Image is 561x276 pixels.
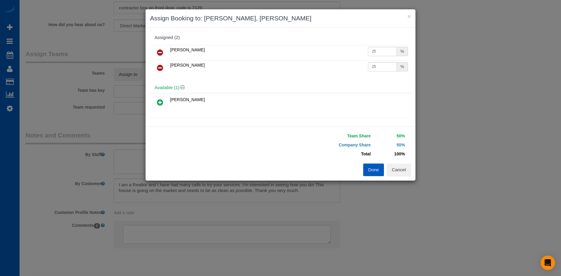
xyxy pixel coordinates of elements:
[170,97,205,102] span: [PERSON_NAME]
[387,163,411,176] button: Cancel
[372,131,406,140] td: 50%
[372,140,406,149] td: 50%
[285,140,372,149] td: Company Share
[397,62,408,71] div: %
[372,149,406,158] td: 100%
[170,47,205,52] span: [PERSON_NAME]
[170,63,205,67] span: [PERSON_NAME]
[155,85,406,90] h4: Available (1)
[285,149,372,158] td: Total
[407,13,411,19] button: ×
[155,35,406,40] div: Assigned (2)
[285,131,372,140] td: Team Share
[541,256,555,270] div: Open Intercom Messenger
[150,14,411,23] h3: Assign Booking to: [PERSON_NAME], [PERSON_NAME]
[363,163,384,176] button: Done
[397,47,408,56] div: %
